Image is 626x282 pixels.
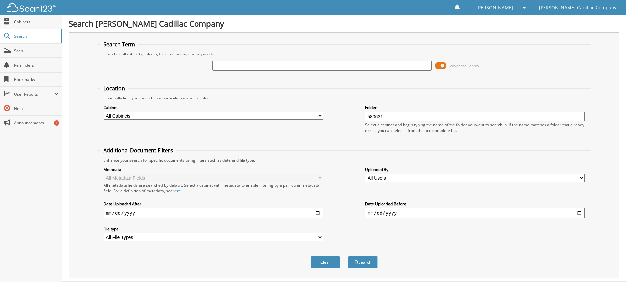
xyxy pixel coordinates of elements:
[100,51,588,57] div: Searches all cabinets, folders, files, metadata, and keywords
[69,18,619,29] h1: Search [PERSON_NAME] Cadillac Company
[476,6,513,10] span: [PERSON_NAME]
[14,106,58,111] span: Help
[104,105,323,110] label: Cabinet
[100,147,176,154] legend: Additional Document Filters
[104,201,323,206] label: Date Uploaded After
[104,208,323,218] input: start
[100,95,588,101] div: Optionally limit your search to a particular cabinet or folder
[14,33,58,39] span: Search
[365,105,585,110] label: Folder
[14,19,58,25] span: Cabinets
[14,91,54,97] span: User Reports
[54,120,59,126] div: 1
[365,167,585,172] label: Uploaded By
[100,157,588,163] div: Enhance your search for specific documents using filters such as date and file type.
[365,201,585,206] label: Date Uploaded Before
[365,208,585,218] input: end
[311,256,340,268] button: Clear
[7,3,56,12] img: scan123-logo-white.svg
[450,63,479,68] span: Advanced Search
[14,62,58,68] span: Reminders
[104,226,323,232] label: File type
[14,48,58,54] span: Scan
[539,6,616,10] span: [PERSON_NAME] Cadillac Company
[100,85,128,92] legend: Location
[104,167,323,172] label: Metadata
[14,77,58,82] span: Bookmarks
[365,122,585,133] div: Select a cabinet and begin typing the name of the folder you want to search in. If the name match...
[348,256,378,268] button: Search
[100,41,138,48] legend: Search Term
[14,120,58,126] span: Announcements
[173,188,181,194] a: here
[104,183,323,194] div: All metadata fields are searched by default. Select a cabinet with metadata to enable filtering b...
